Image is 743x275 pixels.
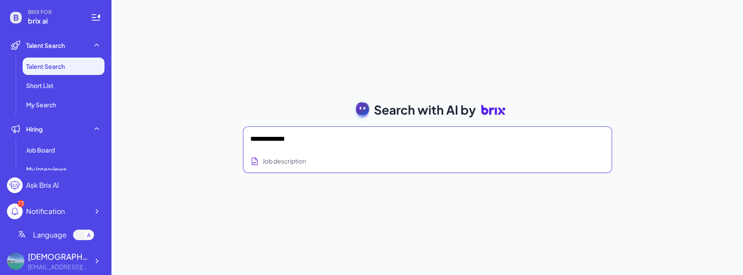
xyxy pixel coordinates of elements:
div: Ask Brix AI [26,180,59,190]
img: 603306eb96b24af9be607d0c73ae8e85.jpg [7,252,24,270]
span: Hiring [26,125,43,133]
span: Job Board [26,146,55,154]
span: Search with AI by [374,101,476,119]
span: Talent Search [26,41,65,50]
span: brix ai [28,16,80,26]
div: 73 [17,200,24,207]
span: Short List [26,81,54,90]
span: Language [33,230,67,240]
div: Notification [26,206,65,217]
button: Search using job description [250,153,306,169]
span: BRIX FOR [28,9,80,16]
span: My Search [26,100,56,109]
div: 2725121109@qq.com [28,262,89,272]
span: Talent Search [26,62,65,71]
div: laizhineng789 laiz [28,251,89,262]
span: My Interviews [26,165,67,173]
